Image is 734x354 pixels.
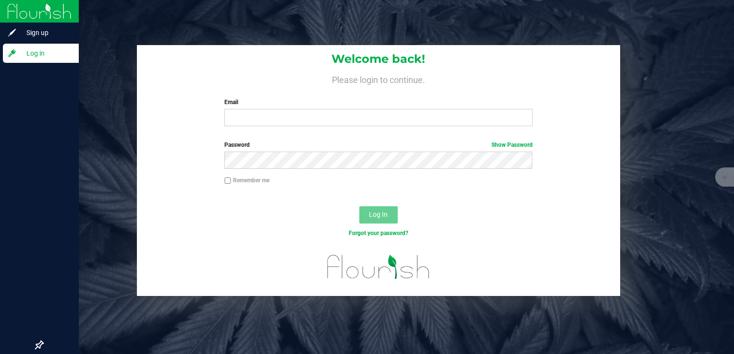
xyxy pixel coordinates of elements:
label: Email [224,98,532,106]
h4: Please login to continue. [137,73,621,84]
a: Show Password [491,142,533,148]
span: Sign up [17,27,74,38]
h1: Welcome back! [137,53,621,65]
span: Log in [17,47,74,59]
span: Log In [369,211,388,218]
span: Password [224,142,250,148]
img: flourish_logo.svg [318,248,439,286]
a: Forgot your password? [349,230,408,236]
inline-svg: Sign up [7,28,17,37]
input: Remember me [224,177,231,184]
label: Remember me [224,176,269,185]
inline-svg: Log in [7,48,17,58]
button: Log In [359,206,398,224]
